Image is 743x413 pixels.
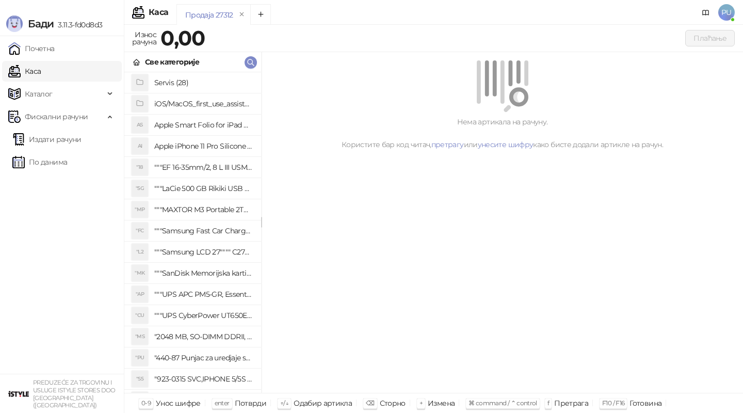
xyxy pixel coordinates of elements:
[149,8,168,17] div: Каса
[154,371,253,387] h4: "923-0315 SVC,IPHONE 5/5S BATTERY REMOVAL TRAY Držač za iPhone sa kojim se otvara display
[154,74,253,91] h4: Servis (28)
[280,399,288,407] span: ↑/↓
[132,180,148,197] div: "5G
[215,399,230,407] span: enter
[160,25,205,51] strong: 0,00
[132,350,148,366] div: "PU
[366,399,374,407] span: ⌫
[250,4,271,25] button: Add tab
[156,396,201,410] div: Унос шифре
[8,38,55,59] a: Почетна
[8,61,41,82] a: Каса
[274,116,731,150] div: Нема артикала на рачуну. Користите бар код читач, или како бисте додали артикле на рачун.
[33,379,116,409] small: PREDUZEĆE ZA TRGOVINU I USLUGE ISTYLE STORES DOO [GEOGRAPHIC_DATA] ([GEOGRAPHIC_DATA])
[132,286,148,303] div: "AP
[132,371,148,387] div: "S5
[8,384,29,404] img: 64x64-companyLogo-77b92cf4-9946-4f36-9751-bf7bb5fd2c7d.png
[145,56,199,68] div: Све категорије
[685,30,735,46] button: Плаћање
[547,399,549,407] span: f
[718,4,735,21] span: PU
[132,223,148,239] div: "FC
[132,244,148,260] div: "L2
[154,159,253,176] h4: """EF 16-35mm/2, 8 L III USM"""
[629,396,661,410] div: Готовина
[132,328,148,345] div: "MS
[380,396,406,410] div: Сторно
[154,350,253,366] h4: "440-87 Punjac za uredjaje sa micro USB portom 4/1, Stand."
[478,140,534,149] a: унесите шифру
[6,15,23,32] img: Logo
[132,307,148,324] div: "CU
[12,152,67,172] a: По данима
[54,20,102,29] span: 3.11.3-fd0d8d3
[602,399,624,407] span: F10 / F16
[154,244,253,260] h4: """Samsung LCD 27"""" C27F390FHUXEN"""
[132,392,148,408] div: "SD
[154,286,253,303] h4: """UPS APC PM5-GR, Essential Surge Arrest,5 utic_nica"""
[235,396,267,410] div: Потврди
[28,18,54,30] span: Бади
[130,28,158,49] div: Износ рачуна
[154,307,253,324] h4: """UPS CyberPower UT650EG, 650VA/360W , line-int., s_uko, desktop"""
[132,159,148,176] div: "18
[132,117,148,133] div: AS
[419,399,423,407] span: +
[154,138,253,154] h4: Apple iPhone 11 Pro Silicone Case - Black
[294,396,352,410] div: Одабир артикла
[25,84,53,104] span: Каталог
[141,399,151,407] span: 0-9
[428,396,455,410] div: Измена
[154,328,253,345] h4: "2048 MB, SO-DIMM DDRII, 667 MHz, Napajanje 1,8 0,1 V, Latencija CL5"
[554,396,588,410] div: Претрага
[235,10,249,19] button: remove
[124,72,261,393] div: grid
[154,201,253,218] h4: """MAXTOR M3 Portable 2TB 2.5"""" crni eksterni hard disk HX-M201TCB/GM"""
[154,117,253,133] h4: Apple Smart Folio for iPad mini (A17 Pro) - Sage
[469,399,537,407] span: ⌘ command / ⌃ control
[431,140,464,149] a: претрагу
[132,201,148,218] div: "MP
[154,180,253,197] h4: """LaCie 500 GB Rikiki USB 3.0 / Ultra Compact & Resistant aluminum / USB 3.0 / 2.5"""""""
[698,4,714,21] a: Документација
[12,129,82,150] a: Издати рачуни
[25,106,88,127] span: Фискални рачуни
[154,265,253,281] h4: """SanDisk Memorijska kartica 256GB microSDXC sa SD adapterom SDSQXA1-256G-GN6MA - Extreme PLUS, ...
[154,223,253,239] h4: """Samsung Fast Car Charge Adapter, brzi auto punja_, boja crna"""
[132,265,148,281] div: "MK
[154,96,253,112] h4: iOS/MacOS_first_use_assistance (4)
[132,138,148,154] div: AI
[185,9,233,21] div: Продаја 27312
[154,392,253,408] h4: "923-0448 SVC,IPHONE,TOURQUE DRIVER KIT .65KGF- CM Šrafciger "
